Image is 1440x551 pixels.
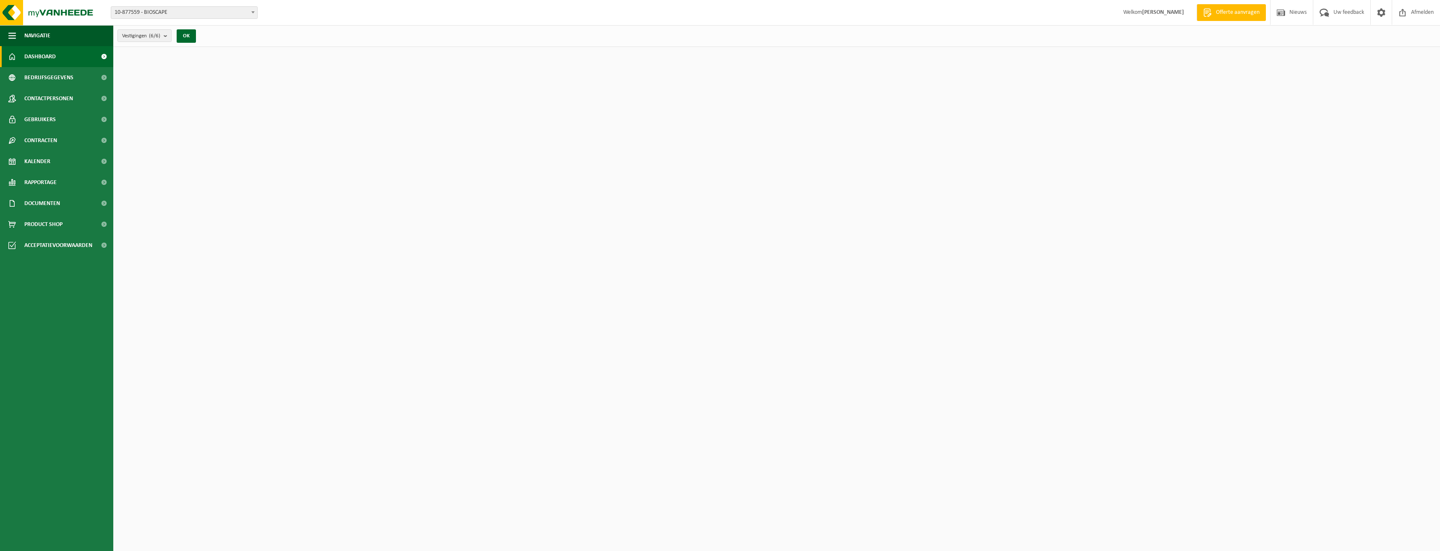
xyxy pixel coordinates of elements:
span: Acceptatievoorwaarden [24,235,92,256]
strong: [PERSON_NAME] [1142,9,1184,16]
a: Offerte aanvragen [1197,4,1266,21]
span: Offerte aanvragen [1214,8,1262,17]
button: Vestigingen(6/6) [117,29,172,42]
span: Contracten [24,130,57,151]
span: Dashboard [24,46,56,67]
span: Documenten [24,193,60,214]
button: OK [177,29,196,43]
span: Product Shop [24,214,63,235]
span: Bedrijfsgegevens [24,67,73,88]
span: Kalender [24,151,50,172]
count: (6/6) [149,33,160,39]
span: Vestigingen [122,30,160,42]
span: 10-877559 - BIOSCAPE [111,6,258,19]
span: Navigatie [24,25,50,46]
span: Gebruikers [24,109,56,130]
span: 10-877559 - BIOSCAPE [111,7,257,18]
span: Contactpersonen [24,88,73,109]
span: Rapportage [24,172,57,193]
